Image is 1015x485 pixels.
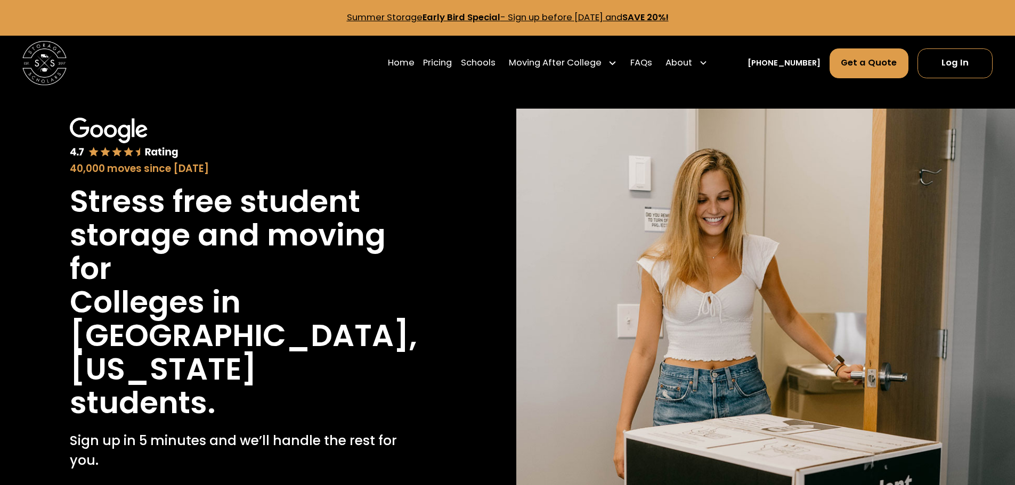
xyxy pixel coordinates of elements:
[388,47,415,78] a: Home
[347,11,669,23] a: Summer StorageEarly Bird Special- Sign up before [DATE] andSAVE 20%!
[748,57,821,69] a: [PHONE_NUMBER]
[70,386,216,420] h1: students.
[509,56,602,70] div: Moving After College
[665,56,692,70] div: About
[630,47,652,78] a: FAQs
[70,185,429,285] h1: Stress free student storage and moving for
[423,47,452,78] a: Pricing
[423,11,500,23] strong: Early Bird Special
[461,47,496,78] a: Schools
[622,11,669,23] strong: SAVE 20%!
[70,285,429,386] h1: Colleges in [GEOGRAPHIC_DATA], [US_STATE]
[22,41,67,85] img: Storage Scholars main logo
[70,161,429,176] div: 40,000 moves since [DATE]
[917,48,993,78] a: Log In
[70,431,429,471] p: Sign up in 5 minutes and we’ll handle the rest for you.
[70,118,178,159] img: Google 4.7 star rating
[830,48,909,78] a: Get a Quote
